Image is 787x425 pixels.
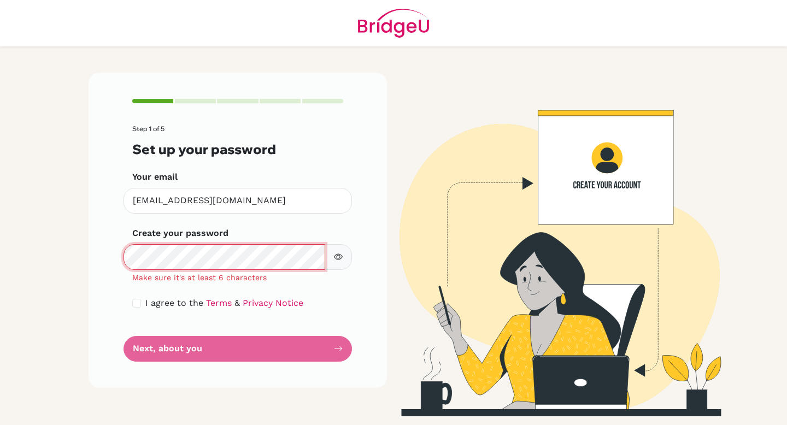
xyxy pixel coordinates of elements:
[234,298,240,308] span: &
[132,170,178,184] label: Your email
[206,298,232,308] a: Terms
[132,125,165,133] span: Step 1 of 5
[124,188,352,214] input: Insert your email*
[243,298,303,308] a: Privacy Notice
[124,272,352,284] div: Make sure it's at least 6 characters
[132,227,228,240] label: Create your password
[132,141,343,157] h3: Set up your password
[145,298,203,308] span: I agree to the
